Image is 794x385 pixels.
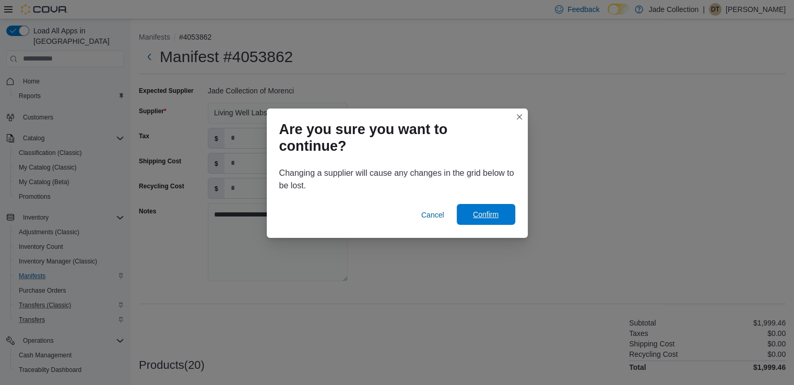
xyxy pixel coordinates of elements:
span: Confirm [473,209,499,220]
p: Changing a supplier will cause any changes in the grid below to be lost. [279,167,515,192]
button: Closes this modal window [513,111,526,123]
button: Confirm [457,204,515,225]
span: Cancel [421,210,444,220]
button: Cancel [417,204,448,225]
h1: Are you sure you want to continue? [279,121,507,154]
